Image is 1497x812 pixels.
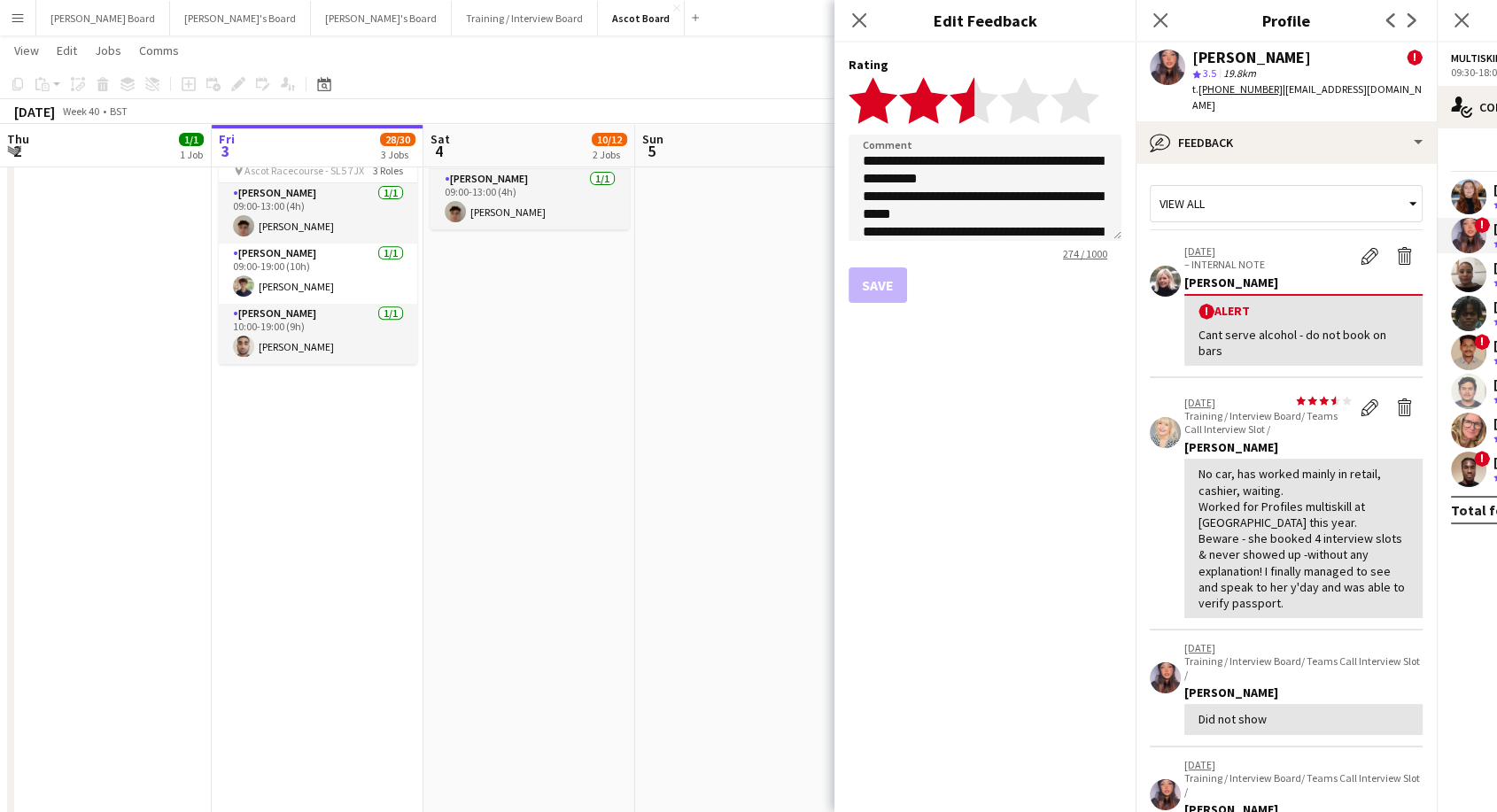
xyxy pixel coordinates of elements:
[452,1,598,35] button: Training / Interview Board
[1063,247,1107,260] tcxspan: Call 274 / 1000 via 3CX
[170,1,311,35] button: [PERSON_NAME]'s Board
[219,107,417,364] app-job-card: In progress09:00-19:00 (10h)3/3Ascot - BOH [PERSON_NAME] Ascot Racecourse - SL5 7JX3 Roles[PERSON...
[219,131,235,147] span: Fri
[1184,409,1352,436] p: Training / Interview Board/ Teams Call Interview Slot /
[180,148,203,161] div: 1 Job
[179,133,204,146] span: 1/1
[430,107,629,229] app-job-card: 09:00-13:00 (4h)1/1Ascot - BOH [PERSON_NAME] Ascot Racecourse - SL5 7JX1 Role[PERSON_NAME]1/109:0...
[1136,9,1437,32] h3: Profile
[381,148,415,161] div: 3 Jobs
[132,39,186,62] a: Comms
[58,104,103,118] span: Week 40
[4,141,29,161] span: 2
[139,43,179,58] span: Comms
[7,131,29,147] span: Thu
[1184,275,1423,290] div: [PERSON_NAME]
[1184,758,1215,771] tcxspan: Call 08-07-2025 via 3CX
[1184,258,1352,271] p: – INTERNAL NOTE
[598,1,685,35] button: Ascot Board
[1198,304,1214,320] span: !
[1198,82,1283,96] tcxspan: Call +447720901521 via 3CX
[1184,396,1215,409] tcxspan: Call 18-07-2025 via 3CX
[428,141,450,161] span: 4
[1474,217,1490,233] span: !
[14,103,55,120] div: [DATE]
[1198,327,1408,359] div: Cant serve alcohol - do not book on bars
[244,164,364,177] span: Ascot Racecourse - SL5 7JX
[1198,711,1408,727] div: Did not show
[95,43,121,58] span: Jobs
[1160,196,1205,212] span: View all
[219,183,417,244] app-card-role: [PERSON_NAME]1/109:00-13:00 (4h)[PERSON_NAME]
[57,43,77,58] span: Edit
[110,104,128,118] div: BST
[1198,303,1408,320] div: Alert
[1184,641,1215,654] tcxspan: Call 14-07-2025 via 3CX
[36,1,170,35] button: [PERSON_NAME] Board
[1192,50,1311,66] div: [PERSON_NAME]
[50,39,84,62] a: Edit
[1184,439,1423,455] div: [PERSON_NAME]
[7,39,46,62] a: View
[430,169,629,229] app-card-role: [PERSON_NAME]1/109:00-13:00 (4h)[PERSON_NAME]
[1184,244,1215,258] tcxspan: Call 03-10-2025 via 3CX
[1198,466,1408,611] div: No car, has worked mainly in retail, cashier, waiting. Worked for Profiles multiskill at [GEOGRAP...
[1136,121,1437,164] div: Feedback
[1184,654,1423,681] p: Training / Interview Board/ Teams Call Interview Slot /
[380,133,415,146] span: 28/30
[640,141,663,161] span: 5
[88,39,128,62] a: Jobs
[373,164,403,177] span: 3 Roles
[592,133,627,146] span: 10/12
[642,131,663,147] span: Sun
[216,141,235,161] span: 3
[1184,771,1423,798] p: Training / Interview Board/ Teams Call Interview Slot /
[430,131,450,147] span: Sat
[1192,82,1422,112] span: | [EMAIL_ADDRESS][DOMAIN_NAME]
[219,244,417,304] app-card-role: [PERSON_NAME]1/109:00-19:00 (10h)[PERSON_NAME]
[1220,66,1260,80] span: 19.8km
[1184,684,1423,700] div: [PERSON_NAME]
[834,9,1136,32] h3: Edit Feedback
[1474,451,1490,467] span: !
[219,304,417,364] app-card-role: [PERSON_NAME]1/110:00-19:00 (9h)[PERSON_NAME]
[1203,66,1216,80] span: 3.5
[849,57,1121,73] h3: Rating
[593,148,626,161] div: 2 Jobs
[1407,50,1423,66] span: !
[14,43,39,58] span: View
[1192,82,1283,96] span: t.
[1474,334,1490,350] span: !
[311,1,452,35] button: [PERSON_NAME]'s Board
